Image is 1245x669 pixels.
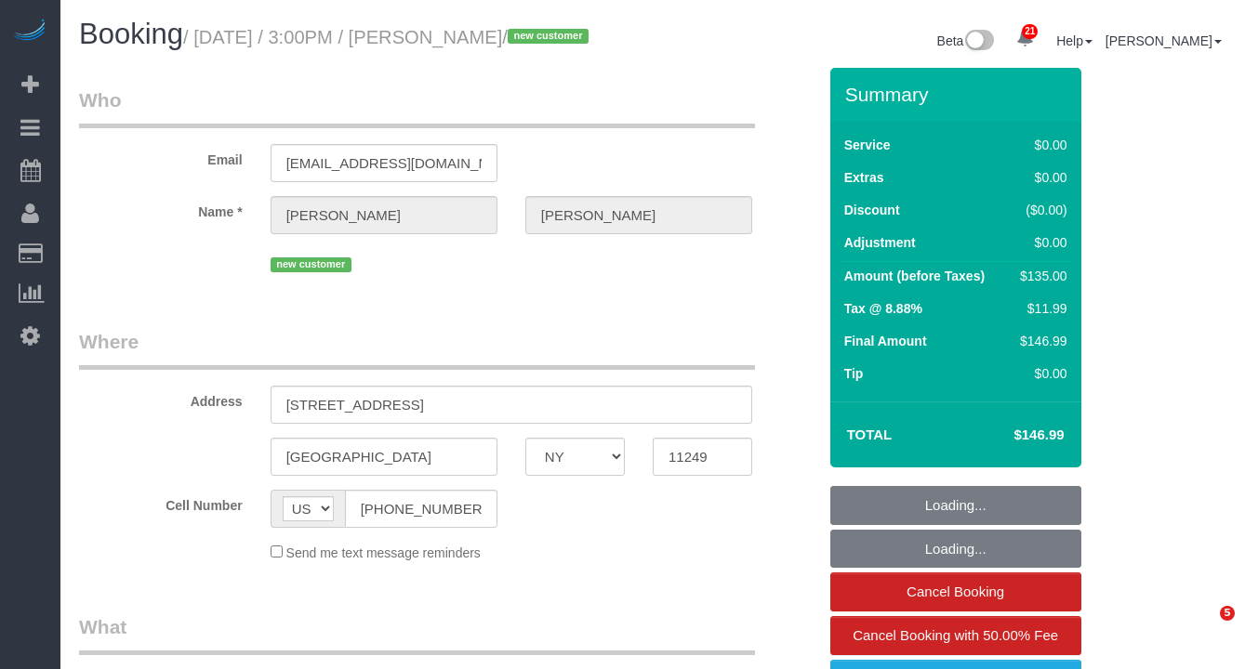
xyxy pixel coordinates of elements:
[1013,168,1066,187] div: $0.00
[271,196,497,234] input: First Name
[1013,233,1066,252] div: $0.00
[937,33,995,48] a: Beta
[844,233,916,252] label: Adjustment
[1007,19,1043,59] a: 21
[65,386,257,411] label: Address
[853,627,1058,643] span: Cancel Booking with 50.00% Fee
[844,332,927,350] label: Final Amount
[847,426,893,442] strong: Total
[844,136,891,154] label: Service
[345,490,497,528] input: Cell Number
[11,19,48,45] img: Automaid Logo
[79,328,755,370] legend: Where
[844,201,900,219] label: Discount
[271,438,497,476] input: City
[79,613,755,655] legend: What
[1013,136,1066,154] div: $0.00
[508,29,589,44] span: new customer
[844,168,884,187] label: Extras
[65,144,257,169] label: Email
[79,18,183,50] span: Booking
[183,27,594,47] small: / [DATE] / 3:00PM / [PERSON_NAME]
[65,196,257,221] label: Name *
[79,86,755,128] legend: Who
[271,257,351,272] span: new customer
[844,299,922,318] label: Tax @ 8.88%
[1220,606,1235,621] span: 5
[1106,33,1222,48] a: [PERSON_NAME]
[1182,606,1226,650] iframe: Intercom live chat
[958,427,1064,443] h4: $146.99
[845,84,1072,105] h3: Summary
[271,144,497,182] input: Email
[844,267,985,285] label: Amount (before Taxes)
[286,545,481,560] span: Send me text message reminders
[1013,299,1066,318] div: $11.99
[653,438,752,476] input: Zip Code
[1022,24,1038,39] span: 21
[844,364,864,383] label: Tip
[65,490,257,515] label: Cell Number
[525,196,752,234] input: Last Name
[1013,201,1066,219] div: ($0.00)
[502,27,594,47] span: /
[1013,364,1066,383] div: $0.00
[1013,332,1066,350] div: $146.99
[963,30,994,54] img: New interface
[1056,33,1093,48] a: Help
[830,572,1081,611] a: Cancel Booking
[830,616,1081,655] a: Cancel Booking with 50.00% Fee
[1013,267,1066,285] div: $135.00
